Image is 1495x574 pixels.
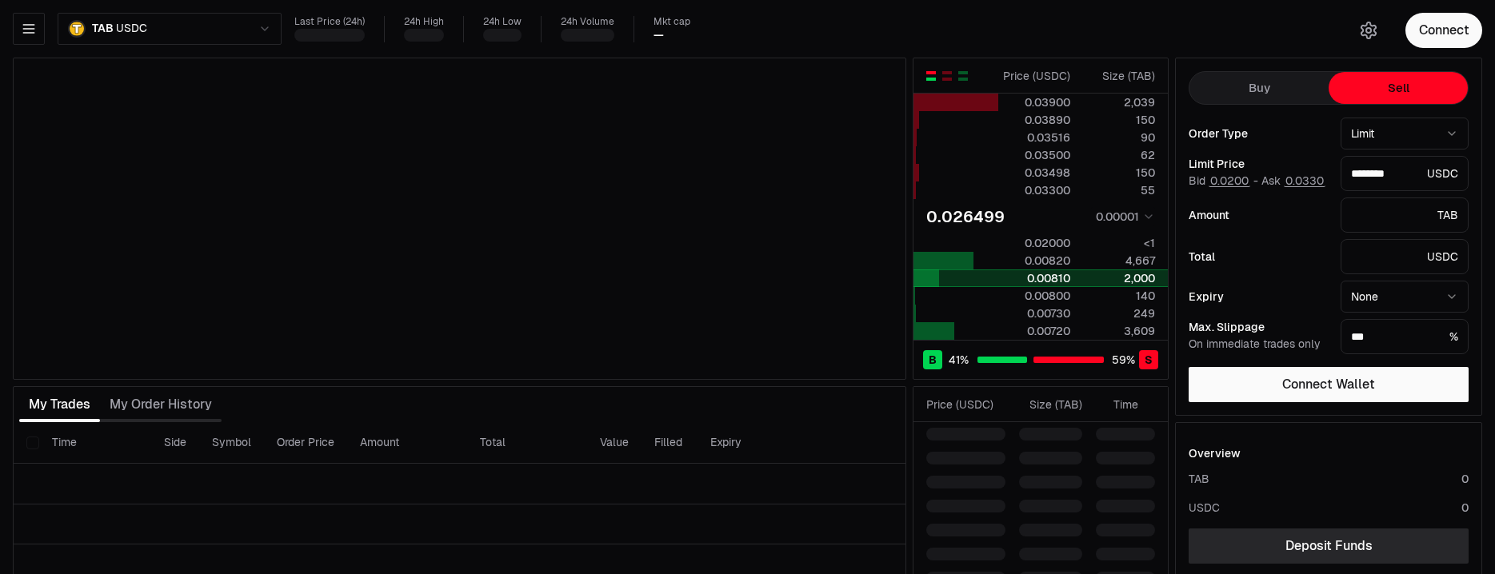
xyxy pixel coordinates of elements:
[698,422,805,464] th: Expiry
[949,352,969,368] span: 41 %
[1019,397,1082,413] div: Size ( TAB )
[999,253,1070,269] div: 0.00820
[39,422,151,464] th: Time
[1189,209,1328,221] div: Amount
[1112,352,1135,368] span: 59 %
[1189,500,1220,516] div: USDC
[1084,288,1155,304] div: 140
[26,436,39,449] button: Select all
[1341,281,1469,313] button: None
[1461,471,1469,487] div: 0
[999,165,1070,181] div: 0.03498
[999,182,1070,198] div: 0.03300
[1329,72,1468,104] button: Sell
[1189,72,1329,104] button: Buy
[1084,323,1155,339] div: 3,609
[957,70,969,82] button: Show Buy Orders Only
[999,323,1070,339] div: 0.00720
[1084,253,1155,269] div: 4,667
[467,422,587,464] th: Total
[999,235,1070,251] div: 0.02000
[654,16,690,28] div: Mkt cap
[1189,321,1328,333] div: Max. Slippage
[999,288,1070,304] div: 0.00800
[68,20,86,38] img: TAB.png
[999,112,1070,128] div: 0.03890
[926,397,1005,413] div: Price ( USDC )
[1284,174,1325,187] button: 0.0330
[1341,197,1469,233] div: TAB
[100,389,222,421] button: My Order History
[199,422,264,464] th: Symbol
[116,22,146,36] span: USDC
[999,147,1070,163] div: 0.03500
[926,205,1005,228] div: 0.026499
[1084,94,1155,110] div: 2,039
[1084,305,1155,321] div: 249
[999,68,1070,84] div: Price ( USDC )
[1341,239,1469,274] div: USDC
[92,22,113,36] span: TAB
[999,94,1070,110] div: 0.03900
[1189,251,1328,262] div: Total
[404,16,444,28] div: 24h High
[19,389,100,421] button: My Trades
[1084,235,1155,251] div: <1
[294,16,365,28] div: Last Price (24h)
[1084,182,1155,198] div: 55
[1341,156,1469,191] div: USDC
[1189,128,1328,139] div: Order Type
[999,305,1070,321] div: 0.00730
[1341,118,1469,149] button: Limit
[1189,337,1328,352] div: On immediate trades only
[1145,352,1153,368] span: S
[999,270,1070,286] div: 0.00810
[1084,270,1155,286] div: 2,000
[1261,174,1325,189] span: Ask
[561,16,614,28] div: 24h Volume
[1405,13,1482,48] button: Connect
[1096,397,1138,413] div: Time
[654,28,664,42] div: —
[14,58,905,379] iframe: Financial Chart
[1341,319,1469,354] div: %
[1189,445,1241,461] div: Overview
[1189,471,1209,487] div: TAB
[1189,291,1328,302] div: Expiry
[929,352,937,368] span: B
[483,16,522,28] div: 24h Low
[1189,158,1328,169] div: Limit Price
[347,422,467,464] th: Amount
[1084,165,1155,181] div: 150
[587,422,642,464] th: Value
[1189,367,1469,402] button: Connect Wallet
[1091,207,1155,226] button: 0.00001
[1209,174,1250,187] button: 0.0200
[925,70,937,82] button: Show Buy and Sell Orders
[264,422,347,464] th: Order Price
[999,130,1070,145] div: 0.03516
[1189,528,1469,564] a: Deposit Funds
[1461,500,1469,516] div: 0
[1084,130,1155,145] div: 90
[642,422,698,464] th: Filled
[1084,112,1155,128] div: 150
[1084,147,1155,163] div: 62
[941,70,953,82] button: Show Sell Orders Only
[151,422,199,464] th: Side
[1084,68,1155,84] div: Size ( TAB )
[1189,174,1258,189] span: Bid -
